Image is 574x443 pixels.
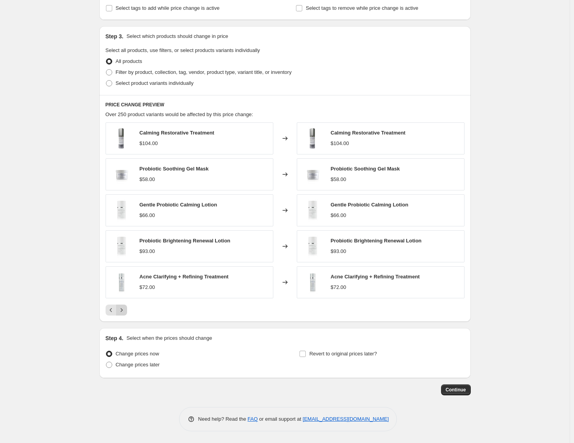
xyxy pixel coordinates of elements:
h2: Step 3. [106,32,124,40]
img: ProbioticSoothingGelMaskBackBar_80x.jpg [301,163,325,186]
img: GentleProbioticCalmingLotion_1_80x.jpg [110,199,133,222]
span: Gentle Probiotic Calming Lotion [140,202,217,208]
span: Calming Restorative Treatment [331,130,405,136]
button: Next [116,305,127,316]
span: Gentle Probiotic Calming Lotion [331,202,409,208]
div: $58.00 [331,176,346,183]
h2: Step 4. [106,334,124,342]
div: $93.00 [140,248,155,255]
nav: Pagination [106,305,127,316]
img: GentleProbioticCalmingLotion_1_80x.jpg [301,199,325,222]
span: Probiotic Brightening Renewal Lotion [331,238,422,244]
div: $72.00 [331,283,346,291]
img: Compressed-1-AcneClarifyingRefiningTreatment_80x.jpg [110,271,133,294]
span: Select product variants individually [116,80,194,86]
div: $93.00 [331,248,346,255]
span: Change prices now [116,351,159,357]
span: or email support at [258,416,303,422]
img: ProbioticBrighteningRenewalLotionimage1C_80x.jpg [301,235,325,258]
h6: PRICE CHANGE PREVIEW [106,102,465,108]
div: $66.00 [140,212,155,219]
span: Revert to original prices later? [309,351,377,357]
span: All products [116,58,142,64]
p: Select when the prices should change [126,334,212,342]
a: FAQ [248,416,258,422]
img: ProbioticBrighteningRenewalLotionimage1C_80x.jpg [110,235,133,258]
div: $72.00 [140,283,155,291]
img: Calming-Restorative-Treatment-2025_front_80x.jpg [110,127,133,150]
span: Need help? Read the [198,416,248,422]
span: Calming Restorative Treatment [140,130,214,136]
button: Previous [106,305,117,316]
img: ProbioticSoothingGelMaskBackBar_80x.jpg [110,163,133,186]
span: Change prices later [116,362,160,368]
span: Probiotic Soothing Gel Mask [140,166,209,172]
span: Over 250 product variants would be affected by this price change: [106,111,253,117]
div: $104.00 [331,140,349,147]
span: Acne Clarifying + Refining Treatment [140,274,229,280]
span: Probiotic Brightening Renewal Lotion [140,238,231,244]
img: Calming-Restorative-Treatment-2025_front_80x.jpg [301,127,325,150]
span: Continue [446,387,466,393]
div: $58.00 [140,176,155,183]
div: $66.00 [331,212,346,219]
img: Compressed-1-AcneClarifyingRefiningTreatment_80x.jpg [301,271,325,294]
div: $104.00 [140,140,158,147]
span: Select tags to remove while price change is active [306,5,418,11]
span: Probiotic Soothing Gel Mask [331,166,400,172]
p: Select which products should change in price [126,32,228,40]
span: Select tags to add while price change is active [116,5,220,11]
button: Continue [441,384,471,395]
a: [EMAIL_ADDRESS][DOMAIN_NAME] [303,416,389,422]
span: Filter by product, collection, tag, vendor, product type, variant title, or inventory [116,69,292,75]
span: Acne Clarifying + Refining Treatment [331,274,420,280]
span: Select all products, use filters, or select products variants individually [106,47,260,53]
